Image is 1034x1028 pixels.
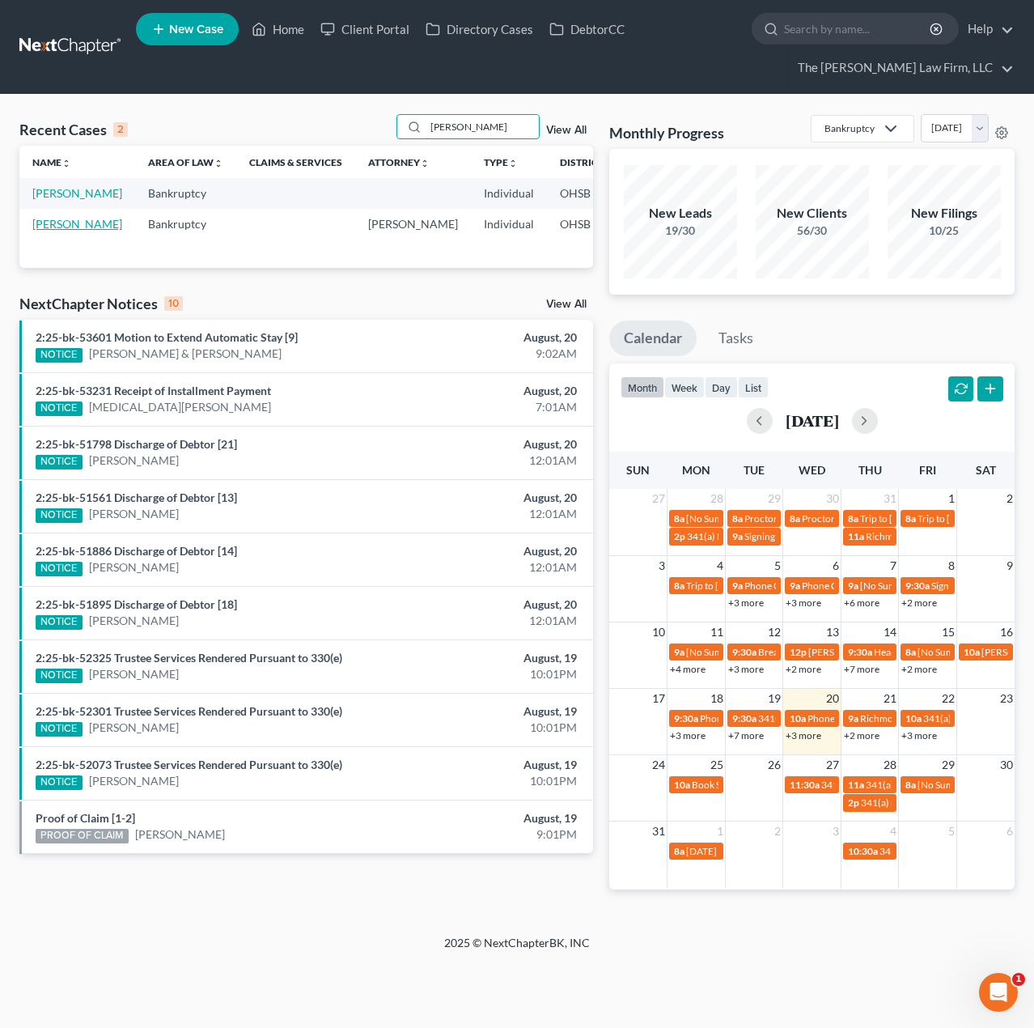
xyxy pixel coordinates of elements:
[417,15,541,44] a: Directory Cases
[670,663,706,675] a: +4 more
[790,779,820,791] span: 11:30a
[861,796,1017,809] span: 341(a) meeting for [PERSON_NAME]
[901,597,937,609] a: +2 more
[407,399,577,415] div: 7:01AM
[36,437,237,451] a: 2:25-bk-51798 Discharge of Debtor [21]
[547,209,626,255] td: OHSB
[732,580,743,592] span: 9a
[802,580,968,592] span: Phone Consultation - [PERSON_NAME]
[407,506,577,522] div: 12:01AM
[36,384,271,397] a: 2:25-bk-53231 Receipt of Installment Payment
[964,646,980,658] span: 10a
[824,755,841,775] span: 27
[407,490,577,506] div: August, 20
[888,204,1001,223] div: New Filings
[709,622,725,642] span: 11
[773,556,782,576] span: 5
[61,159,71,168] i: unfold_more
[56,935,978,964] div: 2025 © NextChapterBK, INC
[36,401,83,416] div: NOTICE
[624,204,737,223] div: New Leads
[687,530,844,542] span: 341(a) Meeting for [PERSON_NAME]
[609,321,697,356] a: Calendar
[407,613,577,629] div: 12:01AM
[471,178,547,208] td: Individual
[89,452,179,469] a: [PERSON_NAME]
[705,376,738,398] button: day
[674,512,684,525] span: 8a
[36,669,83,683] div: NOTICE
[848,530,864,542] span: 11a
[407,597,577,613] div: August, 20
[626,463,650,477] span: Sun
[773,822,782,841] span: 2
[998,755,1015,775] span: 30
[758,712,914,724] span: 341(a) meeting for [PERSON_NAME]
[692,779,747,791] span: Book Signing
[874,646,1000,658] span: Hearing for [PERSON_NAME]
[407,329,577,346] div: August, 20
[657,556,667,576] span: 3
[901,729,937,741] a: +3 more
[704,321,768,356] a: Tasks
[664,376,705,398] button: week
[882,755,898,775] span: 28
[824,121,875,135] div: Bankruptcy
[848,779,864,791] span: 11a
[36,348,83,363] div: NOTICE
[732,512,743,525] span: 8a
[888,822,898,841] span: 4
[844,663,879,675] a: +7 more
[686,512,748,525] span: [No Summary]
[674,779,690,791] span: 10a
[960,15,1014,44] a: Help
[36,615,83,630] div: NOTICE
[905,512,916,525] span: 8a
[790,580,800,592] span: 9a
[36,651,342,665] a: 2:25-bk-52325 Trustee Services Rendered Pursuant to 330(e)
[947,822,956,841] span: 5
[756,223,869,239] div: 56/30
[756,204,869,223] div: New Clients
[674,712,698,724] span: 9:30a
[674,646,684,658] span: 9a
[32,217,122,231] a: [PERSON_NAME]
[744,512,884,525] span: Proctoring [US_STATE] Bar Exam
[905,646,916,658] span: 8a
[32,156,71,168] a: Nameunfold_more
[89,613,179,629] a: [PERSON_NAME]
[882,689,898,708] span: 21
[786,663,821,675] a: +2 more
[420,159,430,168] i: unfold_more
[36,704,342,718] a: 2:25-bk-52301 Trustee Services Rendered Pursuant to 330(e)
[426,115,539,138] input: Search by name...
[700,712,867,724] span: Phone Consultation - [PERSON_NAME]
[89,346,282,362] a: [PERSON_NAME] & [PERSON_NAME]
[858,463,882,477] span: Thu
[715,822,725,841] span: 1
[848,796,859,809] span: 2p
[407,346,577,362] div: 9:02AM
[650,489,667,508] span: 27
[888,556,898,576] span: 7
[790,712,806,724] span: 10a
[947,489,956,508] span: 1
[407,810,577,826] div: August, 19
[882,489,898,508] span: 31
[786,412,839,429] h2: [DATE]
[89,506,179,522] a: [PERSON_NAME]
[766,689,782,708] span: 19
[728,663,764,675] a: +3 more
[686,845,717,857] span: [DATE]
[674,580,684,592] span: 8a
[407,703,577,720] div: August, 19
[36,811,135,825] a: Proof of Claim [1-2]
[686,580,813,592] span: Trip to [GEOGRAPHIC_DATA]
[36,562,83,576] div: NOTICE
[674,530,685,542] span: 2p
[686,646,748,658] span: [No Summary]
[407,666,577,682] div: 10:01PM
[89,773,179,789] a: [PERSON_NAME]
[36,508,83,523] div: NOTICE
[407,757,577,773] div: August, 19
